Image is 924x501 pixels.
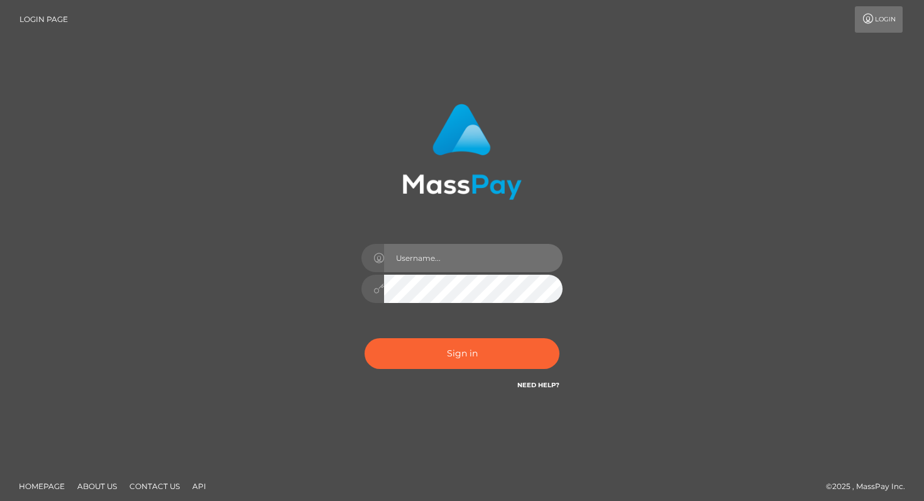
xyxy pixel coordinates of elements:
button: Sign in [365,338,559,369]
a: Need Help? [517,381,559,389]
a: Login [855,6,903,33]
a: About Us [72,476,122,496]
a: Login Page [19,6,68,33]
a: Homepage [14,476,70,496]
img: MassPay Login [402,104,522,200]
div: © 2025 , MassPay Inc. [826,480,915,493]
a: Contact Us [124,476,185,496]
a: API [187,476,211,496]
input: Username... [384,244,563,272]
